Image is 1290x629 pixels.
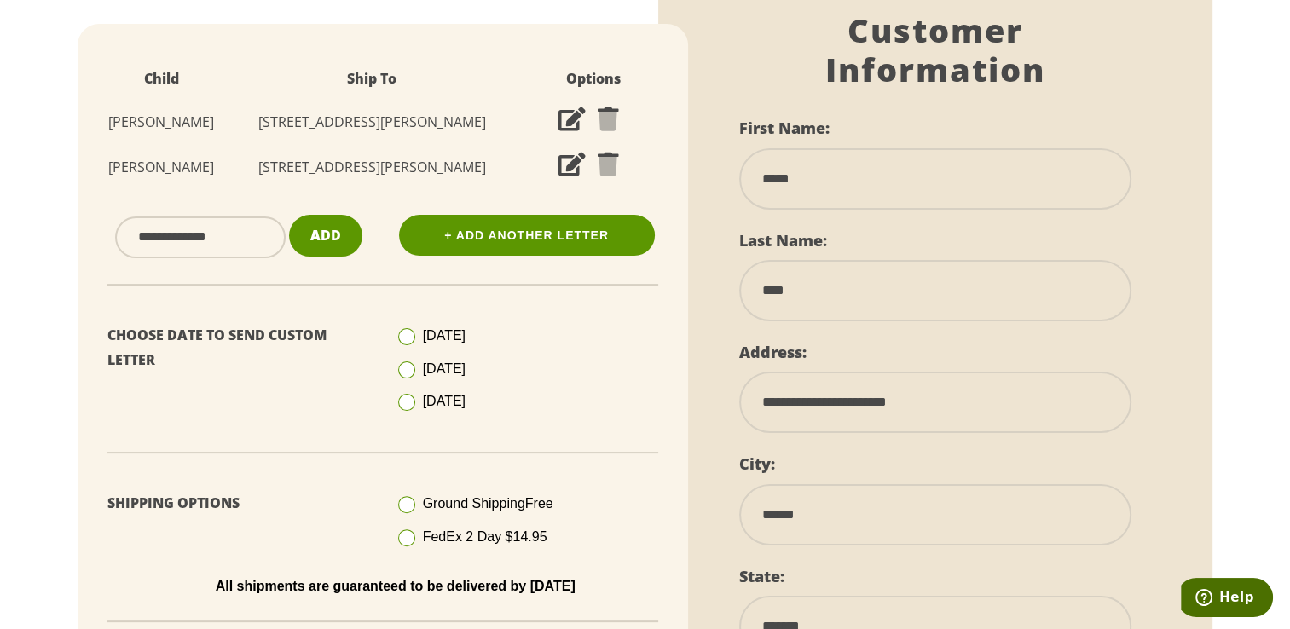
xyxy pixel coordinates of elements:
[95,58,228,100] th: Child
[525,496,553,511] span: Free
[228,100,515,145] td: [STREET_ADDRESS][PERSON_NAME]
[739,566,784,586] label: State:
[739,11,1132,89] h1: Customer Information
[739,230,827,251] label: Last Name:
[1181,578,1273,620] iframe: Opens a widget where you can find more information
[228,145,515,190] td: [STREET_ADDRESS][PERSON_NAME]
[516,58,671,100] th: Options
[107,491,370,516] p: Shipping Options
[739,453,775,474] label: City:
[739,342,807,362] label: Address:
[423,328,466,343] span: [DATE]
[739,118,830,138] label: First Name:
[289,215,362,257] button: Add
[399,215,655,256] a: + Add Another Letter
[95,145,228,190] td: [PERSON_NAME]
[423,394,466,408] span: [DATE]
[120,579,671,594] p: All shipments are guaranteed to be delivered by [DATE]
[423,496,553,511] span: Ground Shipping
[95,100,228,145] td: [PERSON_NAME]
[423,529,547,544] span: FedEx 2 Day $14.95
[423,361,466,376] span: [DATE]
[310,226,341,245] span: Add
[228,58,515,100] th: Ship To
[107,323,370,372] p: Choose Date To Send Custom Letter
